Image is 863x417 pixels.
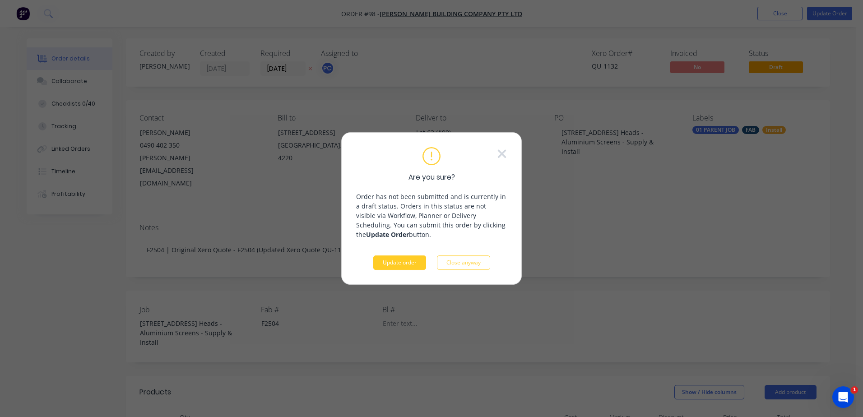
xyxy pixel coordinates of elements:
[832,386,854,408] iframe: Intercom live chat
[373,255,426,270] button: Update order
[851,386,858,394] span: 1
[408,172,455,183] span: Are you sure?
[437,255,490,270] button: Close anyway
[356,192,507,239] p: Order has not been submitted and is currently in a draft status. Orders in this status are not vi...
[366,230,409,239] strong: Update Order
